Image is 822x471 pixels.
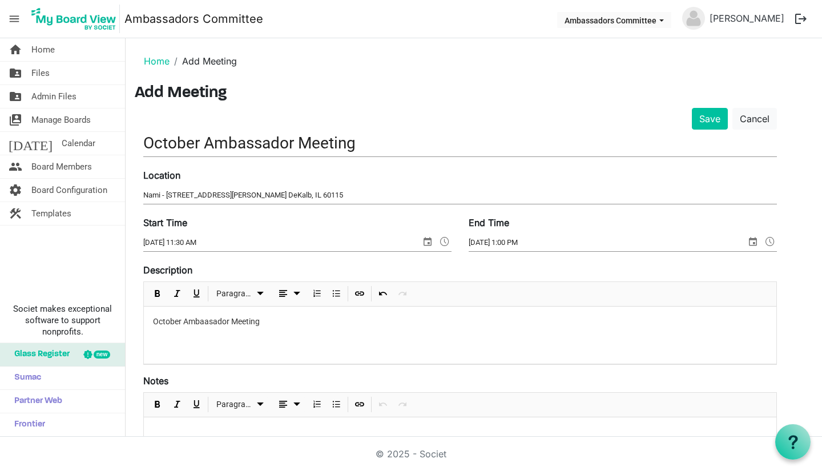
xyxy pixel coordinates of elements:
label: End Time [469,216,509,230]
li: Add Meeting [170,54,237,68]
div: Underline [187,393,206,417]
button: Save [692,108,728,130]
div: Alignments [271,282,308,306]
span: Glass Register [9,343,70,366]
button: Numbered List [309,287,325,301]
a: My Board View Logo [28,5,124,33]
span: Manage Boards [31,108,91,131]
input: Title [143,130,777,156]
span: folder_shared [9,62,22,84]
div: Formats [210,393,271,417]
span: Admin Files [31,85,76,108]
button: Ambassadors Committee dropdownbutton [557,12,671,28]
button: logout [789,7,813,31]
button: Insert Link [352,397,368,412]
div: Underline [187,282,206,306]
button: Paragraph dropdownbutton [212,397,269,412]
span: people [9,155,22,178]
span: Frontier [9,413,45,436]
button: Underline [189,397,204,412]
button: dropdownbutton [272,397,305,412]
img: My Board View Logo [28,5,120,33]
img: no-profile-picture.svg [682,7,705,30]
h3: Add Meeting [135,84,813,103]
div: Insert Link [350,282,369,306]
span: select [746,234,760,249]
a: [PERSON_NAME] [705,7,789,30]
span: select [421,234,434,249]
div: Bulleted List [327,393,346,417]
span: folder_shared [9,85,22,108]
span: construction [9,202,22,225]
a: Cancel [732,108,777,130]
div: Numbered List [307,282,327,306]
span: Paragraph [216,397,253,412]
div: Formats [210,282,271,306]
button: Bold [150,397,166,412]
div: Insert Link [350,393,369,417]
a: © 2025 - Societ [376,448,446,460]
div: Bulleted List [327,282,346,306]
label: Description [143,263,192,277]
button: Undo [376,287,391,301]
div: Undo [373,282,393,306]
div: Italic [167,393,187,417]
p: October Ambaasador Meeting [153,316,767,328]
span: Calendar [62,132,95,155]
label: Start Time [143,216,187,230]
button: Bulleted List [329,397,344,412]
div: new [94,351,110,359]
div: Bold [148,282,167,306]
button: Numbered List [309,397,325,412]
button: Bold [150,287,166,301]
span: Files [31,62,50,84]
label: Location [143,168,180,182]
span: home [9,38,22,61]
a: Ambassadors Committee [124,7,263,30]
span: Board Members [31,155,92,178]
button: Bulleted List [329,287,344,301]
span: Board Configuration [31,179,107,202]
div: Bold [148,393,167,417]
span: Partner Web [9,390,62,413]
span: Templates [31,202,71,225]
a: Home [144,55,170,67]
span: switch_account [9,108,22,131]
button: Italic [170,397,185,412]
div: Italic [167,282,187,306]
span: Home [31,38,55,61]
button: Insert Link [352,287,368,301]
span: menu [3,8,25,30]
div: Numbered List [307,393,327,417]
span: [DATE] [9,132,53,155]
span: Paragraph [216,287,253,301]
button: dropdownbutton [272,287,305,301]
button: Italic [170,287,185,301]
button: Underline [189,287,204,301]
div: Alignments [271,393,308,417]
label: Notes [143,374,168,388]
button: Paragraph dropdownbutton [212,287,269,301]
span: Sumac [9,367,41,389]
span: settings [9,179,22,202]
span: Societ makes exceptional software to support nonprofits. [5,303,120,337]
